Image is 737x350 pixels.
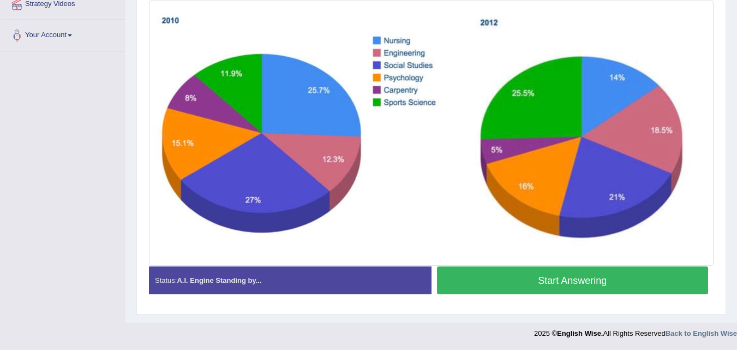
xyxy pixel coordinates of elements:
div: Status: [149,266,432,294]
a: Your Account [1,20,125,48]
strong: English Wise. [557,329,603,337]
button: Start Answering [437,266,709,294]
strong: A.I. Engine Standing by... [177,276,261,284]
a: Back to English Wise [666,329,737,337]
div: 2025 © All Rights Reserved [534,323,737,339]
